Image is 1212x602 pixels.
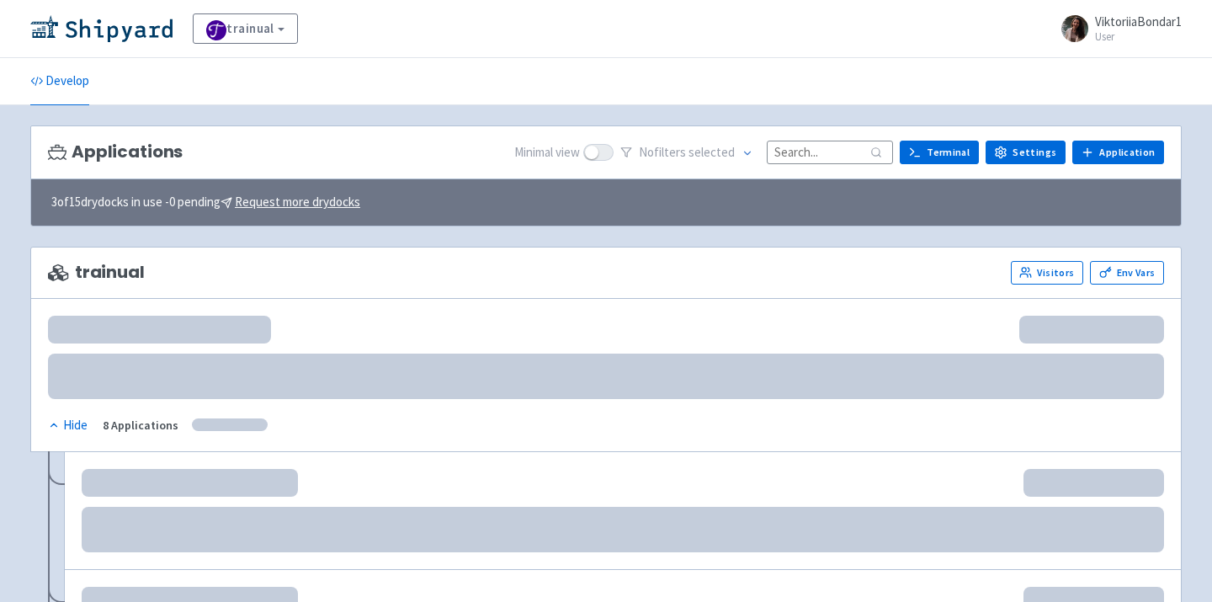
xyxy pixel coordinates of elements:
input: Search... [767,141,893,163]
a: Settings [986,141,1066,164]
img: Shipyard logo [30,15,173,42]
div: 8 Applications [103,416,178,435]
a: Develop [30,58,89,105]
u: Request more drydocks [235,194,360,210]
a: trainual [193,13,298,44]
button: Hide [48,416,89,435]
a: Visitors [1011,261,1083,285]
a: ViktoriiaBondar1 User [1051,15,1182,42]
span: trainual [48,263,145,282]
small: User [1095,31,1182,42]
span: selected [688,144,735,160]
a: Terminal [900,141,979,164]
span: No filter s [639,143,735,162]
span: ViktoriiaBondar1 [1095,13,1182,29]
h3: Applications [48,142,183,162]
div: Hide [48,416,88,435]
a: Application [1072,141,1164,164]
span: Minimal view [514,143,580,162]
span: 3 of 15 drydocks in use - 0 pending [51,193,360,212]
a: Env Vars [1090,261,1164,285]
